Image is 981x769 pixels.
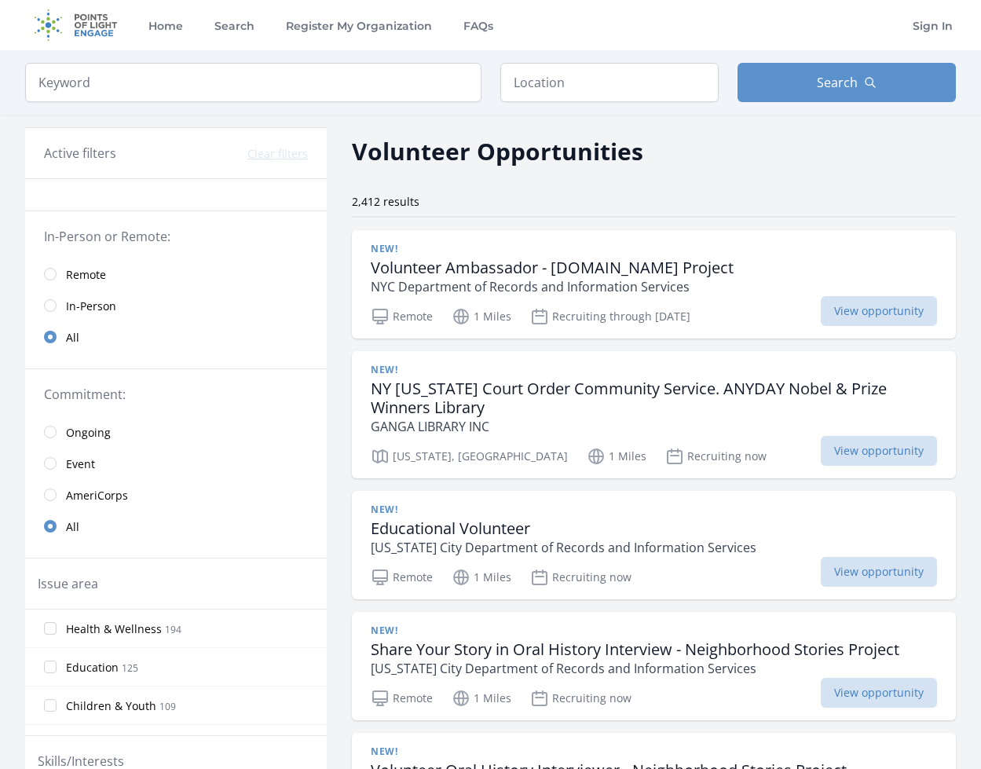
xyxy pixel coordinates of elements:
h3: Educational Volunteer [371,519,756,538]
a: New! Volunteer Ambassador - [DOMAIN_NAME] Project NYC Department of Records and Information Servi... [352,230,956,339]
span: 194 [165,623,181,636]
span: Children & Youth [66,698,156,714]
button: Clear filters [247,146,308,162]
span: View opportunity [821,436,937,466]
a: Remote [25,258,327,290]
span: 109 [159,700,176,713]
a: New! Share Your Story in Oral History Interview - Neighborhood Stories Project [US_STATE] City De... [352,612,956,720]
span: AmeriCorps [66,488,128,504]
legend: In-Person or Remote: [44,227,308,246]
span: All [66,330,79,346]
h3: Share Your Story in Oral History Interview - Neighborhood Stories Project [371,640,899,659]
p: Recruiting now [530,568,631,587]
h3: Volunteer Ambassador - [DOMAIN_NAME] Project [371,258,734,277]
span: New! [371,745,397,758]
a: In-Person [25,290,327,321]
h2: Volunteer Opportunities [352,134,643,169]
input: Education 125 [44,661,57,673]
p: [US_STATE] City Department of Records and Information Services [371,538,756,557]
p: GANGA LIBRARY INC [371,417,937,436]
p: [US_STATE] City Department of Records and Information Services [371,659,899,678]
p: [US_STATE], [GEOGRAPHIC_DATA] [371,447,568,466]
span: Remote [66,267,106,283]
p: 1 Miles [452,568,511,587]
span: New! [371,624,397,637]
a: Event [25,448,327,479]
span: All [66,519,79,535]
span: In-Person [66,298,116,314]
p: NYC Department of Records and Information Services [371,277,734,296]
input: Location [500,63,719,102]
a: All [25,321,327,353]
legend: Commitment: [44,385,308,404]
span: 125 [122,661,138,675]
span: 2,412 results [352,194,419,209]
span: View opportunity [821,557,937,587]
span: Education [66,660,119,676]
h3: Active filters [44,144,116,163]
p: Recruiting now [665,447,767,466]
span: Health & Wellness [66,621,162,637]
span: New! [371,504,397,516]
a: All [25,511,327,542]
p: 1 Miles [452,307,511,326]
a: New! NY [US_STATE] Court Order Community Service. ANYDAY Nobel & Prize Winners Library GANGA LIBR... [352,351,956,478]
input: Children & Youth 109 [44,699,57,712]
span: New! [371,243,397,255]
p: 1 Miles [587,447,646,466]
p: Remote [371,568,433,587]
input: Keyword [25,63,481,102]
button: Search [738,63,956,102]
h3: NY [US_STATE] Court Order Community Service. ANYDAY Nobel & Prize Winners Library [371,379,937,417]
span: Search [817,73,858,92]
input: Health & Wellness 194 [44,622,57,635]
span: New! [371,364,397,376]
a: New! Educational Volunteer [US_STATE] City Department of Records and Information Services Remote ... [352,491,956,599]
p: Remote [371,307,433,326]
p: Recruiting now [530,689,631,708]
p: Remote [371,689,433,708]
a: Ongoing [25,416,327,448]
span: Ongoing [66,425,111,441]
span: Event [66,456,95,472]
span: View opportunity [821,678,937,708]
a: AmeriCorps [25,479,327,511]
p: Recruiting through [DATE] [530,307,690,326]
span: View opportunity [821,296,937,326]
p: 1 Miles [452,689,511,708]
legend: Issue area [38,574,98,593]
